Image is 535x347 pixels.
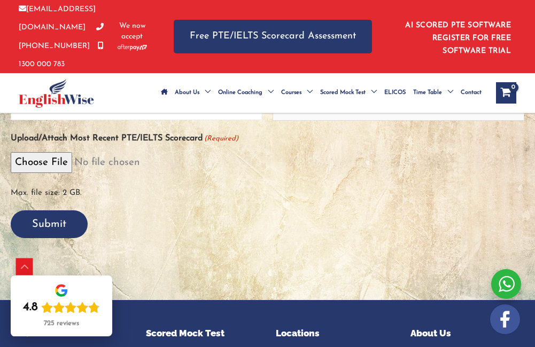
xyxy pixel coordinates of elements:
[457,74,485,112] a: Contact
[204,130,239,147] span: (Required)
[276,327,390,341] p: Locations
[410,327,524,341] p: About Us
[19,23,104,50] a: [PHONE_NUMBER]
[381,74,409,112] a: ELICOS
[23,300,100,315] div: Rating: 4.8 out of 5
[496,82,516,104] a: View Shopping Cart, empty
[11,177,524,202] span: Max. file size: 2 GB.
[11,210,88,238] input: Submit
[214,74,277,112] a: Online CoachingMenu Toggle
[23,300,38,315] div: 4.8
[301,74,313,112] span: Menu Toggle
[461,74,482,112] span: Contact
[175,74,199,112] span: About Us
[157,74,485,112] nav: Site Navigation: Main Menu
[218,74,262,112] span: Online Coaching
[366,74,377,112] span: Menu Toggle
[11,130,238,147] label: Upload/Attach Most Recent PTE/IELTS Scorecard
[277,74,316,112] a: CoursesMenu Toggle
[384,74,406,112] span: ELICOS
[199,74,211,112] span: Menu Toggle
[413,74,442,112] span: Time Table
[19,78,94,108] img: cropped-ew-logo
[320,74,366,112] span: Scored Mock Test
[118,21,147,42] span: We now accept
[19,42,104,68] a: 1300 000 783
[44,319,79,328] div: 725 reviews
[409,74,457,112] a: Time TableMenu Toggle
[118,44,147,50] img: Afterpay-Logo
[405,21,511,55] a: AI SCORED PTE SOFTWARE REGISTER FOR FREE SOFTWARE TRIAL
[262,74,274,112] span: Menu Toggle
[316,74,381,112] a: Scored Mock TestMenu Toggle
[442,74,453,112] span: Menu Toggle
[146,327,260,341] p: Scored Mock Test
[490,304,520,334] img: white-facebook.png
[19,5,96,31] a: [EMAIL_ADDRESS][DOMAIN_NAME]
[171,74,214,112] a: About UsMenu Toggle
[393,13,516,60] aside: Header Widget 1
[281,74,301,112] span: Courses
[174,20,372,53] a: Free PTE/IELTS Scorecard Assessment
